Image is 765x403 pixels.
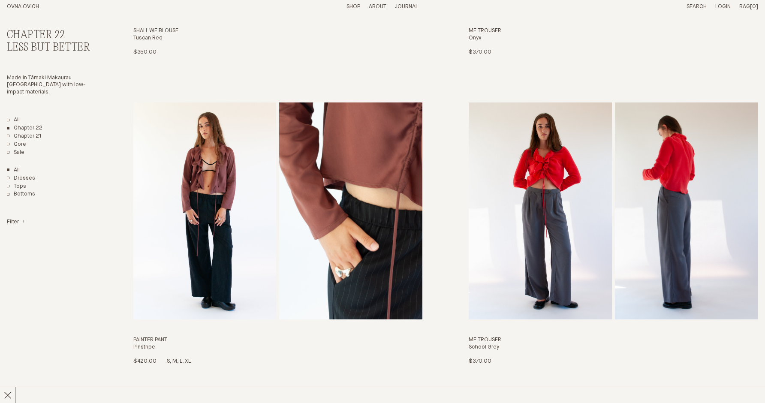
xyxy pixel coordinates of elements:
[133,35,423,42] h4: Tuscan Red
[133,337,423,344] h3: Painter Pant
[7,4,39,9] a: Home
[469,35,758,42] h4: Onyx
[7,29,95,42] h2: Chapter 22
[369,3,386,11] summary: About
[133,102,277,319] img: Painter Pant
[185,358,191,364] span: XL
[7,183,26,190] a: Tops
[469,337,758,344] h3: Me Trouser
[469,27,758,35] h3: Me Trouser
[469,358,491,364] span: $370.00
[7,75,95,96] p: Made in Tāmaki Makaurau [GEOGRAPHIC_DATA] with low-impact materials.
[469,49,491,55] span: $370.00
[7,167,20,174] a: Show All
[7,117,20,124] a: All
[395,4,418,9] a: Journal
[469,102,612,319] img: Me Trouser
[7,149,24,156] a: Sale
[7,175,35,182] a: Dresses
[750,4,758,9] span: [0]
[687,4,707,9] a: Search
[346,4,360,9] a: Shop
[133,358,157,364] span: $420.00
[133,27,423,35] h3: Shall We Blouse
[7,133,42,140] a: Chapter 21
[469,102,758,365] a: Me Trouser
[133,344,423,351] h4: Pinstripe
[7,125,42,132] a: Chapter 22
[7,219,25,226] summary: Filter
[172,358,180,364] span: M
[133,102,423,365] a: Painter Pant
[739,4,750,9] span: Bag
[7,191,35,198] a: Bottoms
[715,4,731,9] a: Login
[167,358,172,364] span: S
[7,141,26,148] a: Core
[7,42,95,54] h3: Less But Better
[469,344,758,351] h4: School Grey
[180,358,185,364] span: L
[133,49,157,55] span: $350.00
